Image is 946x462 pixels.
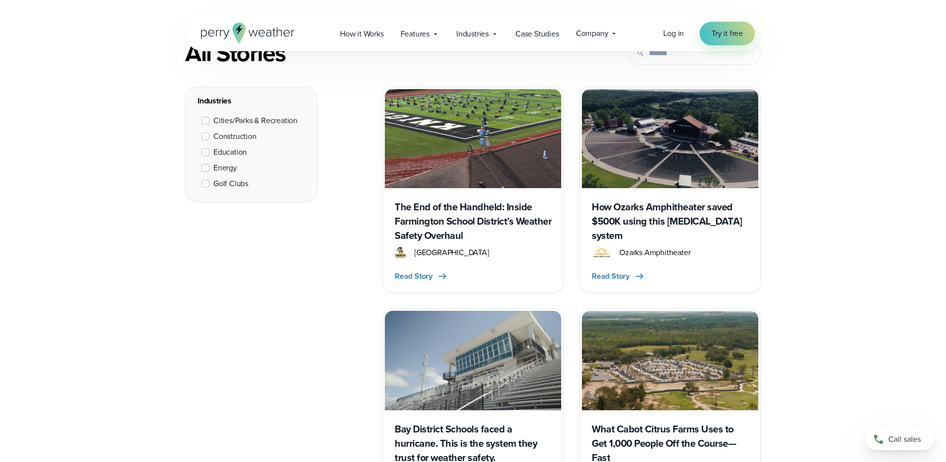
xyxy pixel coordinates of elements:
[507,24,568,44] a: Case Studies
[414,247,489,259] span: [GEOGRAPHIC_DATA]
[395,270,433,282] span: Read Story
[385,89,561,188] img: Perry Weather monitoring
[395,200,551,243] h3: The End of the Handheld: Inside Farmington School District’s Weather Safety Overhaul
[663,28,684,39] a: Log in
[401,28,430,40] span: Features
[395,247,406,259] img: Farmington R7
[888,433,921,445] span: Call sales
[579,87,761,293] a: How Ozarks Amphitheater saved $500K using this [MEDICAL_DATA] system Ozarks Amphitehater Logo Oza...
[456,28,489,40] span: Industries
[340,28,384,40] span: How it Works
[592,200,748,243] h3: How Ozarks Amphitheater saved $500K using this [MEDICAL_DATA] system
[213,115,298,127] span: Cities/Parks & Recreation
[592,247,611,259] img: Ozarks Amphitehater Logo
[213,146,247,158] span: Education
[213,162,237,174] span: Energy
[382,87,564,293] a: Perry Weather monitoring The End of the Handheld: Inside Farmington School District’s Weather Saf...
[700,22,755,45] a: Try it free
[592,270,645,282] button: Read Story
[582,311,758,410] img: Cabot Citrus farms
[213,178,248,190] span: Golf Clubs
[185,39,564,67] div: All Stories
[198,95,305,107] div: Industries
[711,28,743,39] span: Try it free
[592,270,630,282] span: Read Story
[576,28,608,39] span: Company
[515,28,559,40] span: Case Studies
[619,247,690,259] span: Ozarks Amphitheater
[865,429,934,450] a: Call sales
[395,270,448,282] button: Read Story
[213,131,257,142] span: Construction
[332,24,392,44] a: How it Works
